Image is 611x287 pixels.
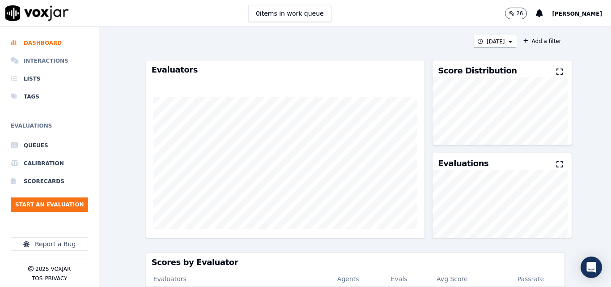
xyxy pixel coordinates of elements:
[516,10,523,17] p: 26
[152,258,559,266] h3: Scores by Evaluator
[438,159,488,167] h3: Evaluations
[35,266,71,273] p: 2025 Voxjar
[11,172,88,190] a: Scorecards
[32,275,42,282] button: TOS
[438,67,517,75] h3: Score Distribution
[11,237,88,251] button: Report a Bug
[45,275,67,282] button: Privacy
[152,66,420,74] h3: Evaluators
[11,34,88,52] a: Dashboard
[11,88,88,106] a: Tags
[384,272,429,286] th: Evals
[429,272,497,286] th: Avg Score
[146,272,330,286] th: Evaluators
[581,257,602,278] div: Open Intercom Messenger
[552,11,602,17] span: [PERSON_NAME]
[248,5,331,22] button: 0items in work queue
[552,8,611,19] button: [PERSON_NAME]
[11,70,88,88] a: Lists
[11,197,88,212] button: Start an Evaluation
[11,52,88,70] a: Interactions
[474,36,516,47] button: [DATE]
[5,5,69,21] img: voxjar logo
[520,36,565,47] button: Add a filter
[330,272,384,286] th: Agents
[11,120,88,137] h6: Evaluations
[505,8,536,19] button: 26
[11,154,88,172] a: Calibration
[505,8,527,19] button: 26
[11,137,88,154] a: Queues
[497,272,564,286] th: Passrate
